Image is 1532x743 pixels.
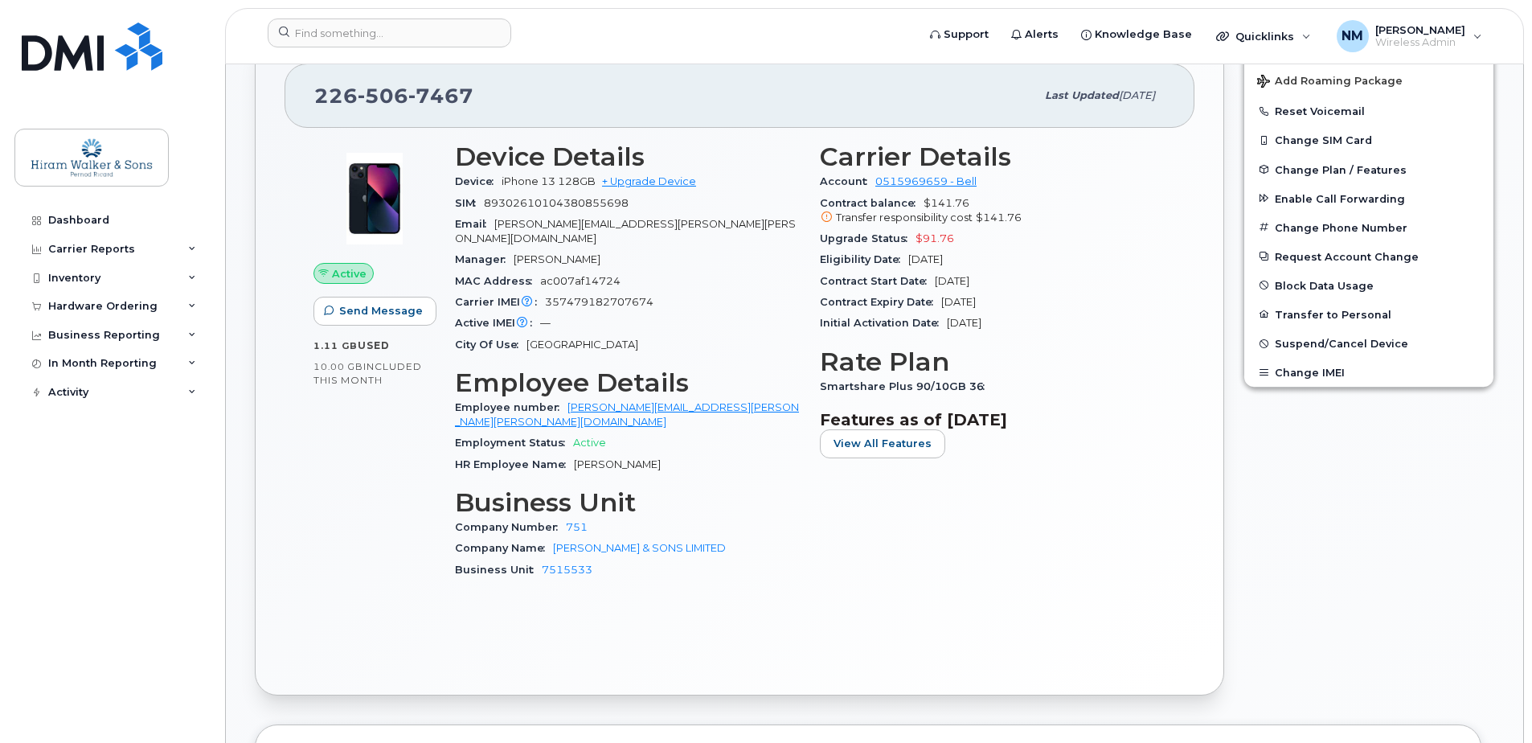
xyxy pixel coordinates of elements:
[455,401,567,413] span: Employee number
[1375,23,1465,36] span: [PERSON_NAME]
[1325,20,1493,52] div: Noah Mavrantzas
[820,347,1165,376] h3: Rate Plan
[514,253,600,265] span: [PERSON_NAME]
[908,253,943,265] span: [DATE]
[1275,163,1407,175] span: Change Plan / Features
[455,317,540,329] span: Active IMEI
[455,218,796,244] span: [PERSON_NAME][EMAIL_ADDRESS][PERSON_NAME][PERSON_NAME][DOMAIN_NAME]
[566,521,588,533] a: 751
[944,27,989,43] span: Support
[455,275,540,287] span: MAC Address
[1244,213,1493,242] button: Change Phone Number
[1244,64,1493,96] button: Add Roaming Package
[875,175,977,187] a: 0515969659 - Bell
[540,275,621,287] span: ac007af14724
[574,458,661,470] span: [PERSON_NAME]
[820,197,1165,226] span: $141.76
[1342,27,1363,46] span: NM
[916,232,954,244] span: $91.76
[455,197,484,209] span: SIM
[1119,89,1155,101] span: [DATE]
[455,142,801,171] h3: Device Details
[545,296,653,308] span: 357479182707674
[540,317,551,329] span: —
[834,436,932,451] span: View All Features
[332,266,367,281] span: Active
[326,150,423,247] img: image20231002-3703462-1ig824h.jpeg
[1070,18,1203,51] a: Knowledge Base
[1235,30,1294,43] span: Quicklinks
[947,317,981,329] span: [DATE]
[455,564,542,576] span: Business Unit
[314,84,473,108] span: 226
[1244,300,1493,329] button: Transfer to Personal
[1095,27,1192,43] span: Knowledge Base
[455,253,514,265] span: Manager
[1244,155,1493,184] button: Change Plan / Features
[1244,184,1493,213] button: Enable Call Forwarding
[1375,36,1465,49] span: Wireless Admin
[820,253,908,265] span: Eligibility Date
[820,317,947,329] span: Initial Activation Date
[1275,192,1405,204] span: Enable Call Forwarding
[573,437,606,449] span: Active
[941,296,976,308] span: [DATE]
[602,175,696,187] a: + Upgrade Device
[455,401,799,428] a: [PERSON_NAME][EMAIL_ADDRESS][PERSON_NAME][PERSON_NAME][DOMAIN_NAME]
[836,211,973,224] span: Transfer responsibility cost
[484,197,629,209] span: 89302610104380855698
[935,275,969,287] span: [DATE]
[820,142,1165,171] h3: Carrier Details
[408,84,473,108] span: 7467
[313,340,358,351] span: 1.11 GB
[455,542,553,554] span: Company Name
[553,542,726,554] a: [PERSON_NAME] & SONS LIMITED
[820,380,993,392] span: Smartshare Plus 90/10GB 36
[268,18,511,47] input: Find something...
[542,564,592,576] a: 7515533
[820,410,1165,429] h3: Features as of [DATE]
[313,361,363,372] span: 10.00 GB
[455,296,545,308] span: Carrier IMEI
[820,175,875,187] span: Account
[976,211,1022,224] span: $141.76
[820,429,945,458] button: View All Features
[502,175,596,187] span: iPhone 13 128GB
[820,197,924,209] span: Contract balance
[455,458,574,470] span: HR Employee Name
[1244,358,1493,387] button: Change IMEI
[455,175,502,187] span: Device
[919,18,1000,51] a: Support
[455,437,573,449] span: Employment Status
[455,488,801,517] h3: Business Unit
[820,296,941,308] span: Contract Expiry Date
[820,275,935,287] span: Contract Start Date
[339,303,423,318] span: Send Message
[1244,96,1493,125] button: Reset Voicemail
[455,368,801,397] h3: Employee Details
[1275,338,1408,350] span: Suspend/Cancel Device
[1244,271,1493,300] button: Block Data Usage
[526,339,638,351] span: [GEOGRAPHIC_DATA]
[358,84,408,108] span: 506
[1244,329,1493,358] button: Suspend/Cancel Device
[1257,75,1403,90] span: Add Roaming Package
[313,297,436,326] button: Send Message
[1205,20,1322,52] div: Quicklinks
[1244,242,1493,271] button: Request Account Change
[820,232,916,244] span: Upgrade Status
[313,360,422,387] span: included this month
[1025,27,1059,43] span: Alerts
[455,339,526,351] span: City Of Use
[455,218,494,230] span: Email
[455,521,566,533] span: Company Number
[1000,18,1070,51] a: Alerts
[1045,89,1119,101] span: Last updated
[358,339,390,351] span: used
[1244,125,1493,154] button: Change SIM Card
